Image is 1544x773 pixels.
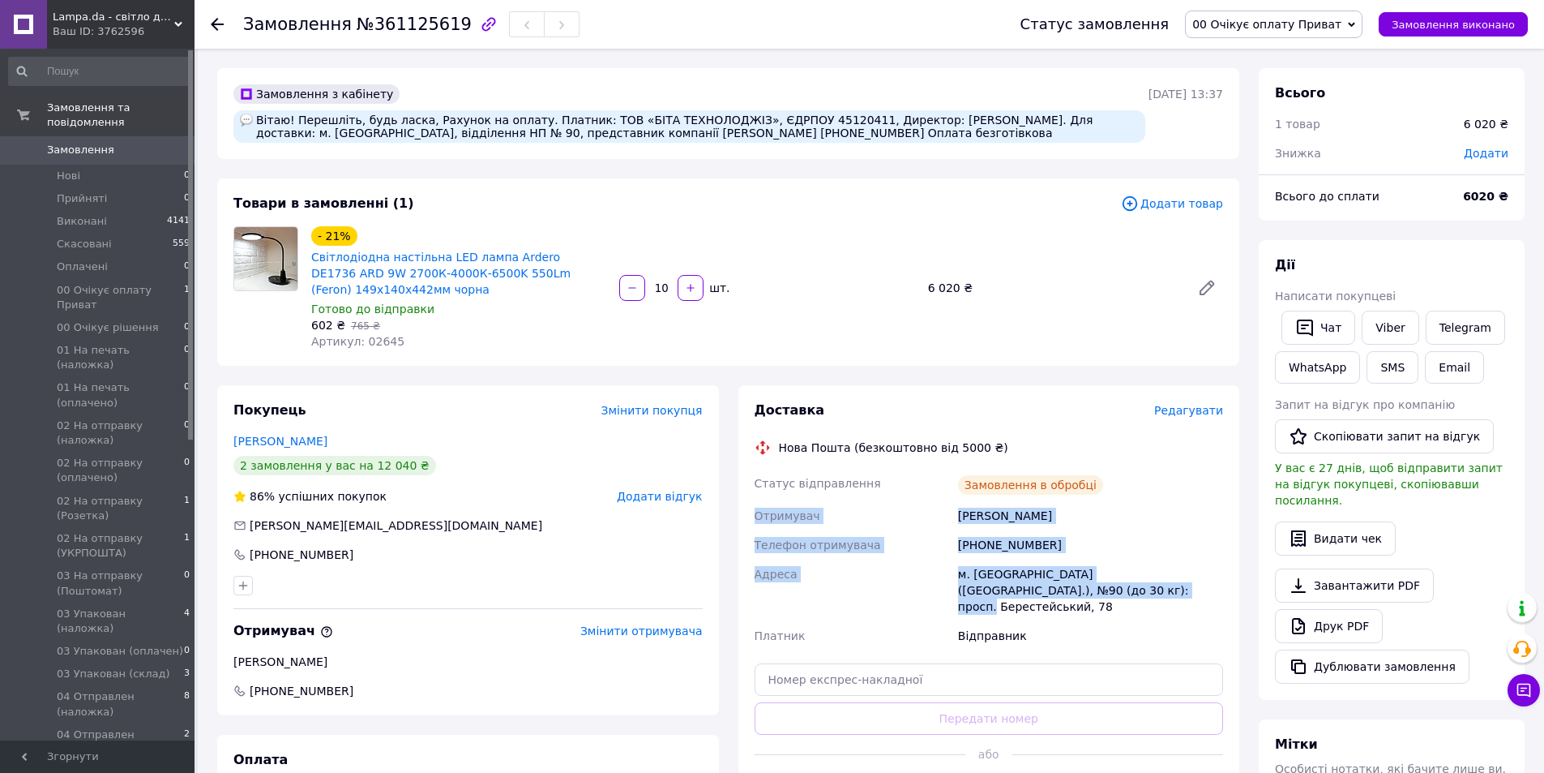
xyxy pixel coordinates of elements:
span: Додати [1464,147,1508,160]
span: [PERSON_NAME][EMAIL_ADDRESS][DOMAIN_NAME] [250,519,542,532]
div: Вітаю! Перешліть, будь ласка, Рахунок на оплату. Платник: ТОВ «БІТА ТЕХНОЛОДЖІЗ», ЄДРПОУ 45120411... [233,110,1145,143]
div: м. [GEOGRAPHIC_DATA] ([GEOGRAPHIC_DATA].), №90 (до 30 кг): просп. Берестейський, 78 [955,560,1226,621]
button: Замовлення виконано [1379,12,1528,37]
span: 00 Очікує оплату Приват [57,283,184,312]
span: Дії [1275,257,1295,273]
span: 0 [184,260,190,274]
span: 0 [184,569,190,598]
div: [PHONE_NUMBER] [248,547,355,563]
span: Замовлення та повідомлення [47,101,195,130]
span: Скасовані [57,237,112,251]
div: [PHONE_NUMBER] [955,530,1226,560]
span: 602 ₴ [311,319,345,332]
img: Світлодіодна настільна LED лампа Ardero DE1736 ARD 9W 2700К-4000К-6500K 550Lm (Feron) 149х140х442... [234,227,297,290]
div: шт. [705,280,731,296]
span: Артикул: 02645 [311,335,404,348]
a: Світлодіодна настільна LED лампа Ardero DE1736 ARD 9W 2700К-4000К-6500K 550Lm (Feron) 149х140х442... [311,251,571,296]
a: Завантажити PDF [1275,569,1434,603]
span: Товари в замовленні (1) [233,195,414,211]
span: 02 На отправку (УКРПОШТА) [57,531,184,560]
span: 0 [184,380,190,410]
span: Оплата [233,752,288,767]
a: Telegram [1426,311,1505,345]
span: 0 [184,343,190,372]
span: 8 [184,689,190,719]
span: Оплачені [57,260,108,274]
span: 01 На печать (оплачено) [57,380,184,410]
a: Редагувати [1191,272,1223,304]
div: Нова Пошта (безкоштовно від 5000 ₴) [775,440,1012,456]
div: 6 020 ₴ [922,277,1184,299]
span: Прийняті [57,191,107,206]
button: Чат з покупцем [1508,674,1540,706]
span: 03 Упакован (наложка) [57,607,184,636]
span: 0 [184,320,190,335]
span: Всього до сплати [1275,190,1379,203]
span: 04 Отправлен (оплачен) [57,728,184,757]
span: 02 На отправку (наложка) [57,419,184,448]
span: Мітки [1275,736,1318,752]
span: 2 [184,728,190,757]
span: Замовлення [243,15,352,34]
span: Lampa.da - світло для Вас! [53,10,174,24]
span: 1 [184,283,190,312]
span: 86% [250,490,275,503]
a: Друк PDF [1275,609,1383,643]
span: Замовлення [47,143,114,157]
div: - 21% [311,226,357,246]
span: 1 товар [1275,118,1320,131]
span: Запит на відгук про компанію [1275,398,1455,411]
span: 0 [184,191,190,206]
span: 02 На отправку (Розетка) [57,494,184,523]
div: успішних покупок [233,488,387,505]
button: Дублювати замовлення [1275,650,1469,684]
a: Viber [1362,311,1418,345]
span: 0 [184,169,190,183]
button: Скопіювати запит на відгук [1275,419,1494,453]
span: Замовлення виконано [1392,19,1515,31]
span: 00 Очікує оплату Приват [1192,18,1341,31]
span: Виконані [57,214,107,229]
span: 0 [184,644,190,659]
span: 1 [184,531,190,560]
span: Доставка [755,402,825,418]
div: 2 замовлення у вас на 12 040 ₴ [233,456,436,475]
span: 1 [184,494,190,523]
div: Повернутися назад [211,16,224,32]
time: [DATE] 13:37 [1148,88,1223,101]
span: Редагувати [1154,404,1223,417]
span: Покупець [233,402,306,418]
input: Номер експрес-накладної [755,663,1224,696]
div: 6 020 ₴ [1464,116,1508,132]
span: [PHONE_NUMBER] [248,683,355,699]
input: Пошук [8,57,191,86]
span: 765 ₴ [351,320,380,332]
span: 03 На отправку (Поштомат) [57,569,184,598]
span: Отримувач [755,509,820,522]
button: Email [1425,351,1484,384]
a: WhatsApp [1275,351,1360,384]
span: 4141 [167,214,190,229]
div: Ваш ID: 3762596 [53,24,195,39]
span: Готово до відправки [311,303,434,316]
span: У вас є 27 днів, щоб відправити запит на відгук покупцеві, скопіювавши посилання. [1275,462,1503,507]
span: 03 Упакован (оплачен) [57,644,183,659]
span: Додати товар [1121,195,1223,213]
span: Змінити отримувача [580,625,703,638]
span: Адреса [755,568,798,581]
span: Нові [57,169,80,183]
span: 559 [173,237,190,251]
span: №361125619 [357,15,472,34]
span: або [965,746,1012,762]
span: Знижка [1275,147,1321,160]
a: [PERSON_NAME] [233,435,327,448]
div: Статус замовлення [1020,16,1170,32]
span: Додати відгук [617,490,702,503]
span: 0 [184,419,190,448]
span: Отримувач [233,623,333,638]
span: 02 На отправку (оплачено) [57,456,184,485]
span: 03 Упакован (склад) [57,667,170,681]
span: 04 Отправлен (наложка) [57,689,184,719]
span: 3 [184,667,190,681]
div: [PERSON_NAME] [233,654,703,670]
